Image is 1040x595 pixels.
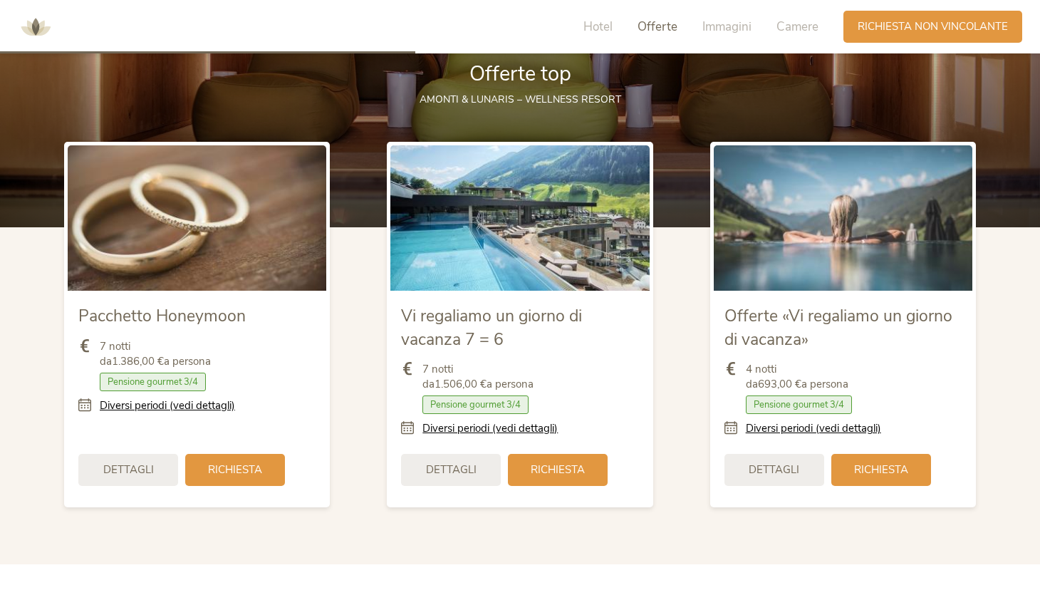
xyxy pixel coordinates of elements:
span: Pensione gourmet 3/4 [100,373,206,391]
a: Diversi periodi (vedi dettagli) [746,421,881,436]
img: Vi regaliamo un giorno di vacanza 7 = 6 [390,145,649,291]
span: Dettagli [426,462,477,477]
span: Camere [776,19,818,35]
span: Pensione gourmet 3/4 [422,395,529,414]
span: Richiesta [531,462,585,477]
a: AMONTI & LUNARIS Wellnessresort [14,21,57,31]
span: Offerte [638,19,677,35]
span: Offerte top [469,60,571,88]
span: Richiesta [854,462,908,477]
img: Offerte «Vi regaliamo un giorno di vacanza» [714,145,972,291]
span: Vi regaliamo un giorno di vacanza 7 = 6 [401,305,582,350]
span: 4 notti da a persona [746,362,848,392]
span: AMONTI & LUNARIS – wellness resort [420,93,621,106]
span: 7 notti da a persona [422,362,534,392]
span: Dettagli [749,462,799,477]
span: Richiesta [208,462,262,477]
b: 1.506,00 € [435,377,487,391]
span: Richiesta non vincolante [858,19,1008,34]
a: Diversi periodi (vedi dettagli) [100,398,235,413]
img: Pacchetto Honeymoon [68,145,326,291]
span: Offerte «Vi regaliamo un giorno di vacanza» [724,305,952,350]
span: Dettagli [103,462,154,477]
img: AMONTI & LUNARIS Wellnessresort [14,6,57,48]
b: 693,00 € [758,377,801,391]
span: Pensione gourmet 3/4 [746,395,852,414]
span: Hotel [583,19,613,35]
span: Immagini [702,19,752,35]
b: 1.386,00 € [112,354,164,368]
a: Diversi periodi (vedi dettagli) [422,421,558,436]
span: 7 notti da a persona [100,339,211,369]
span: Pacchetto Honeymoon [78,305,246,327]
